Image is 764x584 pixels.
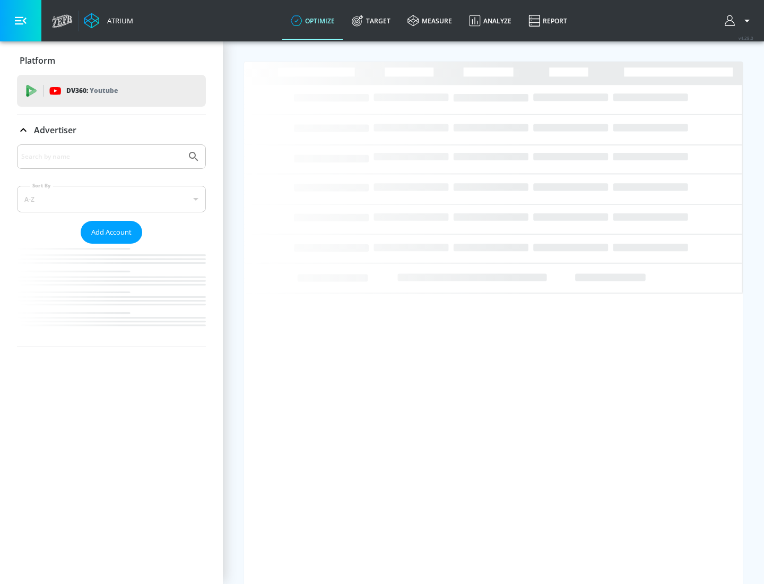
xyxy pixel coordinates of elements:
[461,2,520,40] a: Analyze
[17,46,206,75] div: Platform
[81,221,142,244] button: Add Account
[20,55,55,66] p: Platform
[17,186,206,212] div: A-Z
[66,85,118,97] p: DV360:
[103,16,133,25] div: Atrium
[739,35,753,41] span: v 4.28.0
[520,2,576,40] a: Report
[21,150,182,164] input: Search by name
[30,182,53,189] label: Sort By
[17,144,206,347] div: Advertiser
[34,124,76,136] p: Advertiser
[17,75,206,107] div: DV360: Youtube
[399,2,461,40] a: measure
[17,244,206,347] nav: list of Advertiser
[90,85,118,96] p: Youtube
[282,2,343,40] a: optimize
[84,13,133,29] a: Atrium
[343,2,399,40] a: Target
[91,226,132,238] span: Add Account
[17,115,206,145] div: Advertiser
